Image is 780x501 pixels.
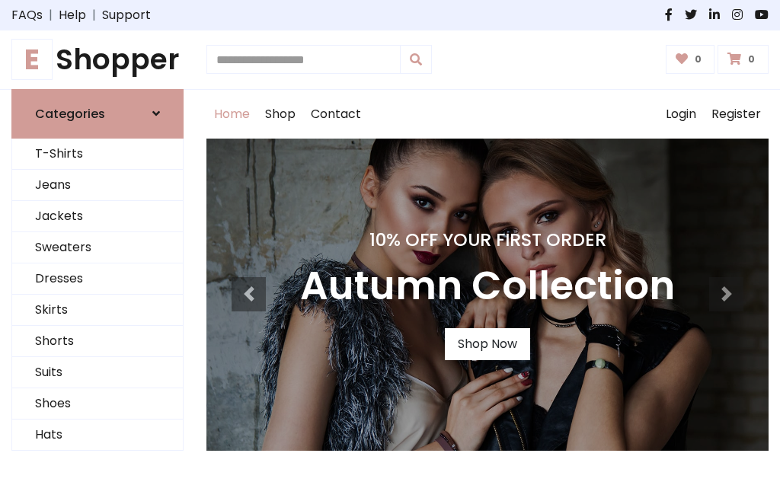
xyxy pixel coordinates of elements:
h6: Categories [35,107,105,121]
a: 0 [666,45,715,74]
a: 0 [718,45,769,74]
a: FAQs [11,6,43,24]
span: 0 [691,53,705,66]
a: Jeans [12,170,183,201]
a: Hats [12,420,183,451]
h3: Autumn Collection [300,263,675,310]
a: Dresses [12,263,183,295]
a: EShopper [11,43,184,77]
a: Skirts [12,295,183,326]
a: Categories [11,89,184,139]
h4: 10% Off Your First Order [300,229,675,250]
span: | [43,6,59,24]
a: Shoes [12,388,183,420]
a: Contact [303,90,369,139]
a: Login [658,90,704,139]
a: Support [102,6,151,24]
a: Shorts [12,326,183,357]
a: Shop [257,90,303,139]
span: | [86,6,102,24]
a: T-Shirts [12,139,183,170]
a: Sweaters [12,232,183,263]
span: E [11,39,53,80]
a: Help [59,6,86,24]
a: Suits [12,357,183,388]
a: Jackets [12,201,183,232]
a: Home [206,90,257,139]
a: Register [704,90,769,139]
h1: Shopper [11,43,184,77]
span: 0 [744,53,759,66]
a: Shop Now [445,328,530,360]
